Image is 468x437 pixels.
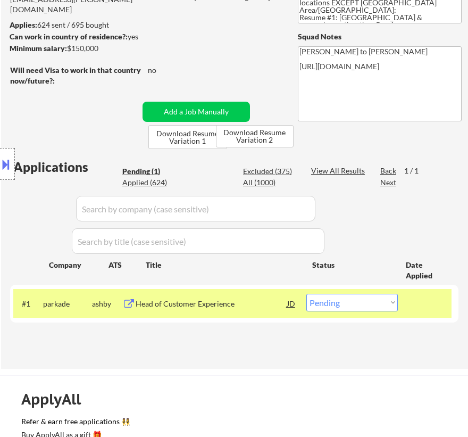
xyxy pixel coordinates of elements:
[286,294,296,313] div: JD
[43,299,91,309] div: parkade
[298,31,462,42] div: Squad Notes
[404,166,429,176] div: 1 / 1
[108,260,146,270] div: ATS
[380,166,397,176] div: Back
[72,228,324,254] input: Search by title (case sensitive)
[380,177,397,188] div: Next
[10,20,37,29] strong: Applies:
[10,43,187,54] div: $150,000
[10,44,67,53] strong: Minimum salary:
[143,102,250,122] button: Add a Job Manually
[22,299,35,309] div: #1
[216,125,294,147] button: Download Resume Variation 2
[311,166,368,176] div: View All Results
[10,31,183,42] div: yes
[21,418,441,429] a: Refer & earn free applications 👯‍♀️
[243,177,296,188] div: All (1000)
[136,299,287,309] div: Head of Customer Experience
[10,32,128,41] strong: Can work in country of residence?:
[146,260,302,270] div: Title
[76,196,315,221] input: Search by company (case sensitive)
[92,299,122,309] div: ashby
[10,20,187,30] div: 624 sent / 695 bought
[406,260,446,281] div: Date Applied
[243,166,296,177] div: Excluded (375)
[312,255,390,274] div: Status
[49,260,108,270] div: Company
[21,390,93,408] div: ApplyAll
